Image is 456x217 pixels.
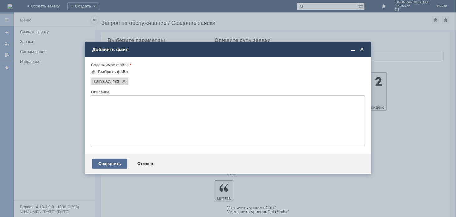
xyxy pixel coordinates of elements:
[91,63,364,67] div: Содержимое файла
[350,47,356,52] span: Свернуть (Ctrl + M)
[91,90,364,94] div: Описание
[93,79,112,84] span: 18092025.mxl
[98,69,128,74] div: Выбрать файл
[112,79,119,84] span: 18092025.mxl
[359,47,365,52] span: Закрыть
[2,2,91,12] div: добрый день прошу удалить отложенные чеки
[92,47,365,52] div: Добавить файл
